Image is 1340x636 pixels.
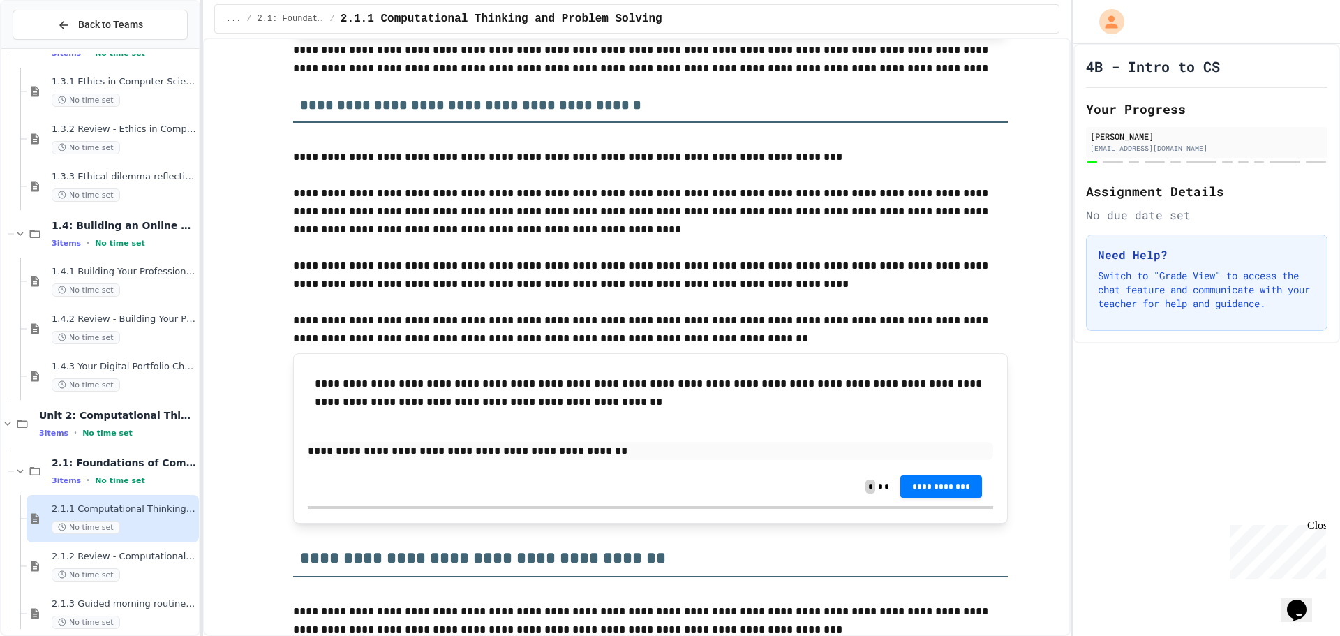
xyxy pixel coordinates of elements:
span: / [246,13,251,24]
h2: Assignment Details [1086,182,1327,201]
h2: Your Progress [1086,99,1327,119]
span: 3 items [52,239,81,248]
span: 2.1: Foundations of Computational Thinking [258,13,325,24]
h3: Need Help? [1098,246,1316,263]
span: 1.4.2 Review - Building Your Professional Online Presence [52,313,196,325]
span: 1.3.2 Review - Ethics in Computer Science [52,124,196,135]
span: No time set [82,429,133,438]
span: No time set [52,188,120,202]
span: No time set [52,568,120,582]
div: My Account [1085,6,1128,38]
div: No due date set [1086,207,1327,223]
iframe: chat widget [1281,580,1326,622]
span: No time set [52,283,120,297]
span: No time set [52,94,120,107]
span: • [87,475,89,486]
h1: 4B - Intro to CS [1086,57,1220,76]
span: ... [226,13,241,24]
span: No time set [52,616,120,629]
div: [EMAIL_ADDRESS][DOMAIN_NAME] [1090,143,1323,154]
span: 2.1.2 Review - Computational Thinking and Problem Solving [52,551,196,563]
p: Switch to "Grade View" to access the chat feature and communicate with your teacher for help and ... [1098,269,1316,311]
span: Unit 2: Computational Thinking & Problem-Solving [39,409,196,422]
div: [PERSON_NAME] [1090,130,1323,142]
span: • [87,237,89,249]
span: 1.4: Building an Online Presence [52,219,196,232]
span: 2.1.3 Guided morning routine flowchart [52,598,196,610]
span: 3 items [52,476,81,485]
span: 2.1.1 Computational Thinking and Problem Solving [52,503,196,515]
span: No time set [52,331,120,344]
span: No time set [52,378,120,392]
span: • [74,427,77,438]
span: 1.3.1 Ethics in Computer Science [52,76,196,88]
span: Back to Teams [78,17,143,32]
span: 1.3.3 Ethical dilemma reflections [52,171,196,183]
button: Back to Teams [13,10,188,40]
span: No time set [52,521,120,534]
iframe: chat widget [1224,519,1326,579]
span: / [330,13,335,24]
span: No time set [52,141,120,154]
span: 1.4.1 Building Your Professional Online Presence [52,266,196,278]
span: No time set [95,239,145,248]
span: No time set [95,476,145,485]
span: 3 items [39,429,68,438]
span: 2.1.1 Computational Thinking and Problem Solving [341,10,662,27]
div: Chat with us now!Close [6,6,96,89]
span: 2.1: Foundations of Computational Thinking [52,457,196,469]
span: 1.4.3 Your Digital Portfolio Challenge [52,361,196,373]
